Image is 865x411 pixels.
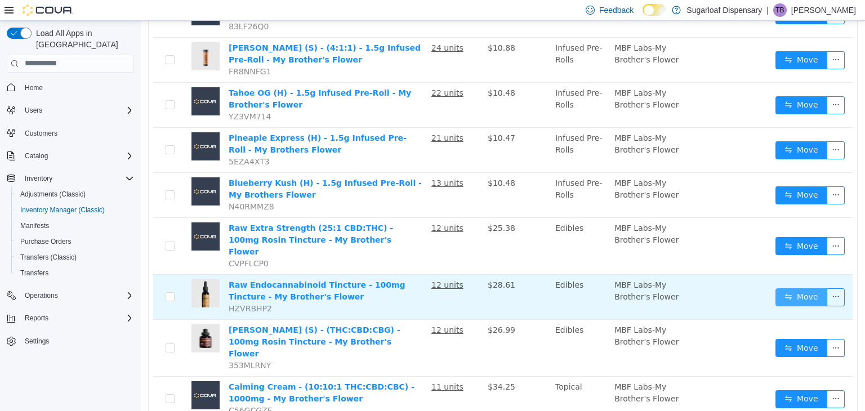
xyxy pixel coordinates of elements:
span: Customers [20,126,134,140]
span: FR8NNFG1 [88,46,130,55]
span: $10.47 [347,113,374,122]
u: 22 units [291,68,323,77]
button: icon: swapMove [635,30,686,48]
button: Transfers (Classic) [11,249,139,265]
span: Purchase Orders [20,237,72,246]
span: Manifests [20,221,49,230]
button: Operations [2,288,139,303]
img: Dawn (S) - (4:1:1) - 1.5g Infused Pre-Roll - My Brother's Flower hero shot [51,21,79,50]
button: Reports [2,310,139,326]
button: Reports [20,311,53,325]
p: [PERSON_NAME] [791,3,856,17]
img: Cova [23,5,73,16]
span: YZ3VM714 [88,91,130,100]
u: 24 units [291,23,323,32]
span: Purchase Orders [16,235,134,248]
nav: Complex example [7,75,134,379]
span: Adjustments (Classic) [16,187,134,201]
button: Adjustments (Classic) [11,186,139,202]
span: $28.61 [347,260,374,269]
button: icon: swapMove [635,216,686,234]
p: Sugarloaf Dispensary [686,3,762,17]
u: 12 units [291,305,323,314]
span: Catalog [25,151,48,160]
span: Operations [25,291,58,300]
td: Topical [410,356,469,401]
a: Customers [20,127,62,140]
span: C56GCGZE [88,385,132,394]
button: Settings [2,333,139,349]
button: icon: ellipsis [686,318,704,336]
a: [PERSON_NAME] (S) - (THC:CBD:CBG) - 100mg Rosin Tincture - My Brother's Flower [88,305,260,337]
img: Calming Cream - (10:10:1 THC:CBD:CBC) - 1000mg - My Brother's Flower placeholder [51,360,79,388]
a: Blueberry Kush (H) - 1.5g Infused Pre-Roll - My Brothers Flower [88,158,281,178]
img: Blueberry Kush (H) - 1.5g Infused Pre-Roll - My Brothers Flower placeholder [51,157,79,185]
button: icon: swapMove [635,166,686,184]
button: Inventory [20,172,57,185]
span: Inventory Manager (Classic) [20,205,105,215]
button: icon: ellipsis [686,75,704,93]
td: Infused Pre-Rolls [410,17,469,62]
button: icon: swapMove [635,369,686,387]
input: Dark Mode [643,4,666,16]
span: Inventory Manager (Classic) [16,203,134,217]
a: Manifests [16,219,53,233]
span: 5EZA4XT3 [88,136,129,145]
a: Inventory Manager (Classic) [16,203,109,217]
span: Inventory [25,174,52,183]
a: Settings [20,334,53,348]
button: icon: ellipsis [686,369,704,387]
button: Operations [20,289,63,302]
a: Pineaple Express (H) - 1.5g Infused Pre-Roll - My Brothers Flower [88,113,266,133]
span: MBF Labs-My Brother's Flower [474,260,538,280]
span: MBF Labs-My Brother's Flower [474,23,538,43]
button: Inventory Manager (Classic) [11,202,139,218]
button: icon: swapMove [635,318,686,336]
a: Calming Cream - (10:10:1 THC:CBD:CBC) - 1000mg - My Brother's Flower [88,361,274,382]
p: | [766,3,769,17]
button: Customers [2,125,139,141]
span: Catalog [20,149,134,163]
span: $34.25 [347,361,374,370]
span: MBF Labs-My Brother's Flower [474,203,538,224]
span: Feedback [599,5,634,16]
span: Home [25,83,43,92]
span: Reports [20,311,134,325]
a: Tahoe OG (H) - 1.5g Infused Pre-Roll - My Brother's Flower [88,68,270,88]
td: Edibles [410,197,469,254]
button: Catalog [2,148,139,164]
td: Edibles [410,299,469,356]
a: Purchase Orders [16,235,76,248]
span: Users [20,104,134,117]
a: Adjustments (Classic) [16,187,90,201]
span: $10.48 [347,68,374,77]
button: icon: swapMove [635,75,686,93]
button: Manifests [11,218,139,234]
button: icon: ellipsis [686,166,704,184]
a: Raw Extra Strength (25:1 CBD:THC) - 100mg Rosin Tincture - My Brother's Flower [88,203,252,235]
button: Transfers [11,265,139,281]
u: 12 units [291,260,323,269]
span: $25.38 [347,203,374,212]
span: Users [25,106,42,115]
button: Purchase Orders [11,234,139,249]
td: Infused Pre-Rolls [410,62,469,107]
span: Manifests [16,219,134,233]
span: Home [20,81,134,95]
td: Infused Pre-Rolls [410,107,469,152]
img: Tahoe OG (H) - 1.5g Infused Pre-Roll - My Brother's Flower placeholder [51,66,79,95]
span: MBF Labs-My Brother's Flower [474,158,538,178]
span: MBF Labs-My Brother's Flower [474,305,538,325]
button: Users [20,104,47,117]
img: Raw Extra Strength (25:1 CBD:THC) - 100mg Rosin Tincture - My Brother's Flower placeholder [51,202,79,230]
button: icon: ellipsis [686,120,704,139]
span: TB [775,3,784,17]
u: 12 units [291,203,323,212]
u: 13 units [291,158,323,167]
span: Transfers (Classic) [16,251,134,264]
span: CVPFLCP0 [88,238,128,247]
img: Raw Endocannabinoid Tincture - 100mg Tincture - My Brother's Flower hero shot [51,258,79,287]
span: Reports [25,314,48,323]
div: Trevor Bjerke [773,3,787,17]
